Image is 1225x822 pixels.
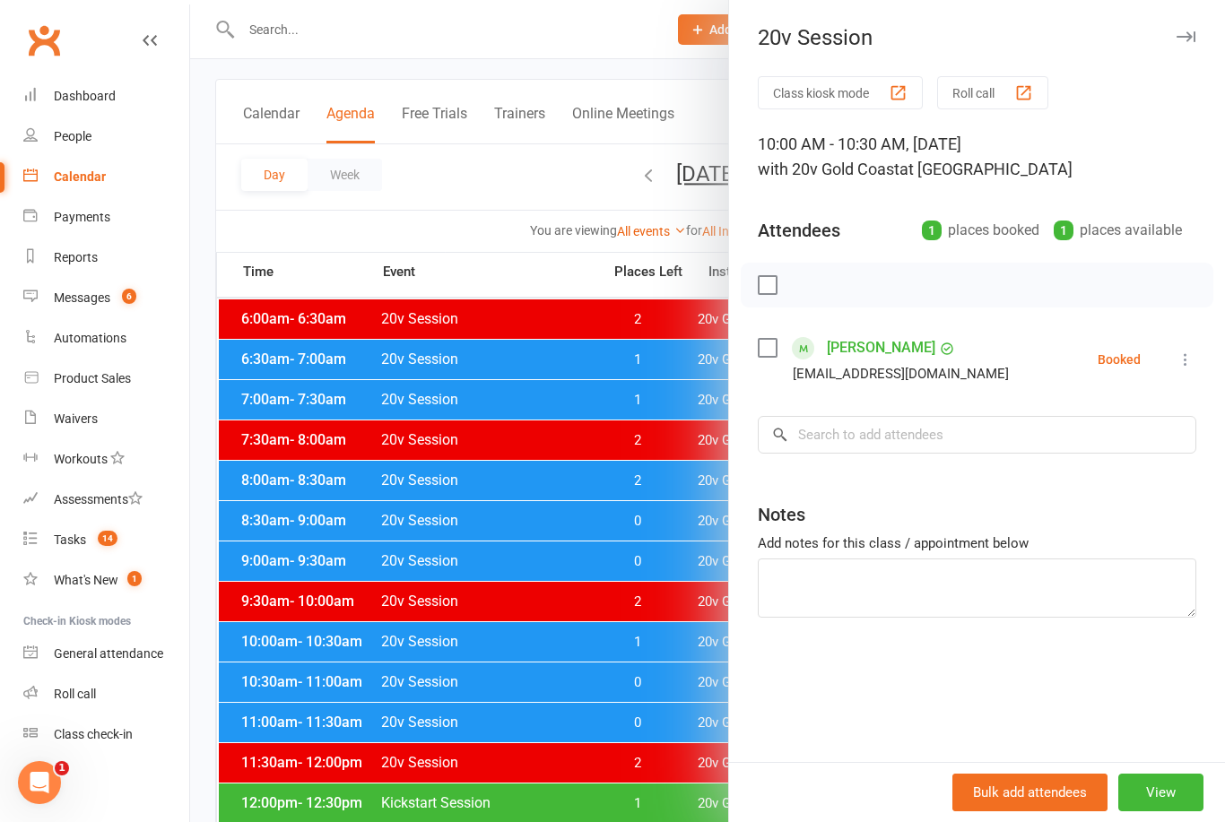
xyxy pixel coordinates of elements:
div: [EMAIL_ADDRESS][DOMAIN_NAME] [793,362,1009,385]
div: 10:00 AM - 10:30 AM, [DATE] [758,132,1196,182]
button: Bulk add attendees [952,774,1108,811]
span: 1 [127,571,142,586]
div: Assessments [54,492,143,506]
div: What's New [54,573,118,587]
a: Tasks 14 [23,520,189,560]
a: [PERSON_NAME] [827,333,935,362]
span: with 20v Gold Coast [758,160,899,178]
a: Payments [23,197,189,238]
div: Automations [54,331,126,345]
a: Assessments [23,480,189,520]
div: Workouts [54,452,108,466]
a: Reports [23,238,189,278]
div: Add notes for this class / appointment below [758,532,1196,554]
button: View [1118,774,1203,811]
div: Payments [54,210,110,224]
div: Waivers [54,411,98,426]
div: 20v Session [729,25,1225,50]
div: Attendees [758,218,840,243]
input: Search to add attendees [758,416,1196,454]
div: General attendance [54,646,163,661]
div: Notes [758,502,805,527]
a: Product Sales [23,359,189,399]
a: What's New1 [23,560,189,601]
div: Reports [54,250,98,264]
div: Booked [1098,353,1141,366]
a: Messages 6 [23,278,189,318]
div: places booked [922,218,1039,243]
a: Workouts [23,439,189,480]
iframe: Intercom live chat [18,761,61,804]
span: at [GEOGRAPHIC_DATA] [899,160,1073,178]
button: Class kiosk mode [758,76,923,109]
a: Calendar [23,157,189,197]
span: 1 [55,761,69,775]
span: 6 [122,289,136,304]
div: Tasks [54,532,86,547]
a: General attendance kiosk mode [23,634,189,674]
div: Calendar [54,169,106,184]
div: Product Sales [54,371,131,385]
a: Clubworx [22,18,66,63]
div: Class check-in [54,727,133,741]
div: 1 [922,221,942,240]
span: 14 [98,531,117,546]
div: Roll call [54,687,96,701]
a: Automations [23,318,189,359]
a: Waivers [23,399,189,439]
a: Dashboard [23,76,189,117]
div: Messages [54,290,110,305]
a: Roll call [23,674,189,714]
div: places available [1054,218,1182,243]
button: Roll call [937,76,1048,109]
a: People [23,117,189,157]
a: Class kiosk mode [23,714,189,755]
div: Dashboard [54,89,116,103]
div: People [54,129,91,143]
div: 1 [1054,221,1073,240]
